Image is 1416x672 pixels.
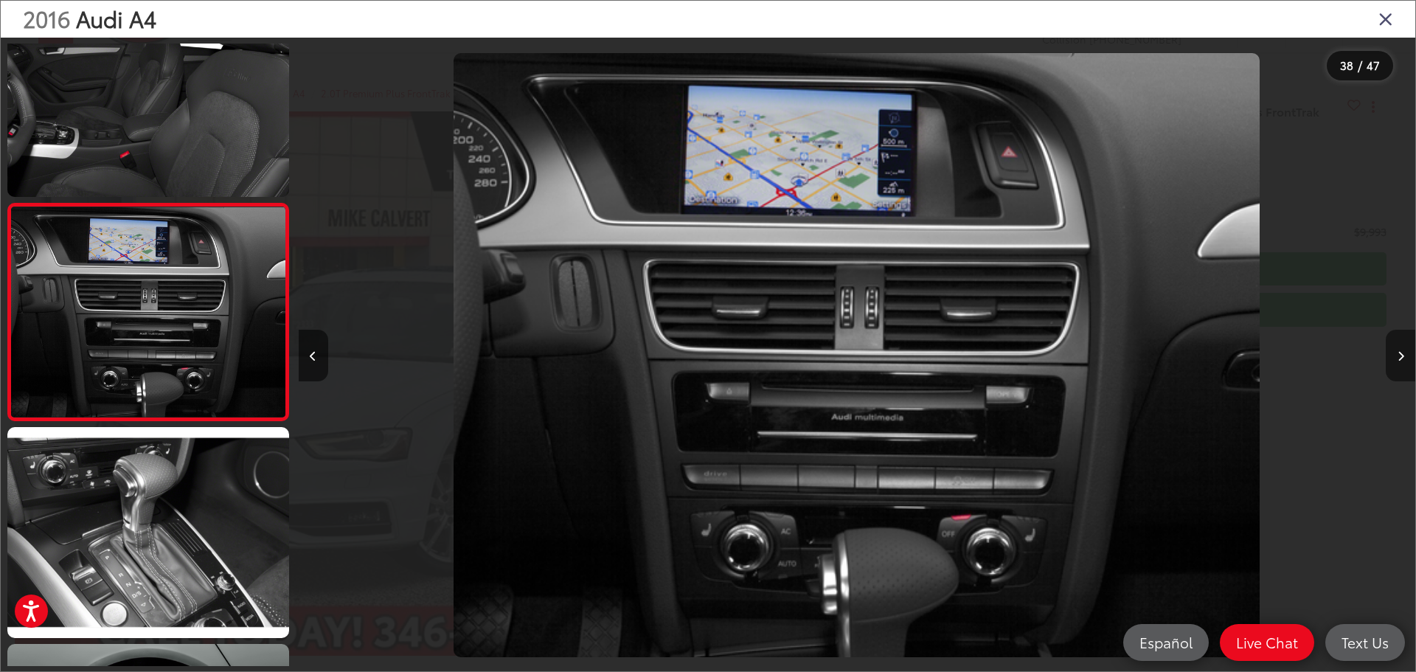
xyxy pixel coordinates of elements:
span: / [1356,60,1364,71]
img: 2016 Audi A4 2.0T Premium Plus FrontTrak [4,425,291,640]
a: Text Us [1325,624,1405,661]
img: 2016 Audi A4 2.0T Premium Plus FrontTrak [454,53,1260,658]
span: Live Chat [1229,633,1305,651]
button: Next image [1386,330,1415,381]
a: Live Chat [1220,624,1314,661]
button: Previous image [299,330,328,381]
img: 2016 Audi A4 2.0T Premium Plus FrontTrak [8,207,288,417]
span: 38 [1340,57,1353,73]
span: 2016 [23,2,70,34]
span: 47 [1367,57,1380,73]
a: Español [1123,624,1209,661]
span: Español [1132,633,1200,651]
div: 2016 Audi A4 2.0T Premium Plus FrontTrak 37 [299,53,1415,658]
span: Text Us [1334,633,1396,651]
i: Close gallery [1378,9,1393,28]
span: Audi A4 [76,2,156,34]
